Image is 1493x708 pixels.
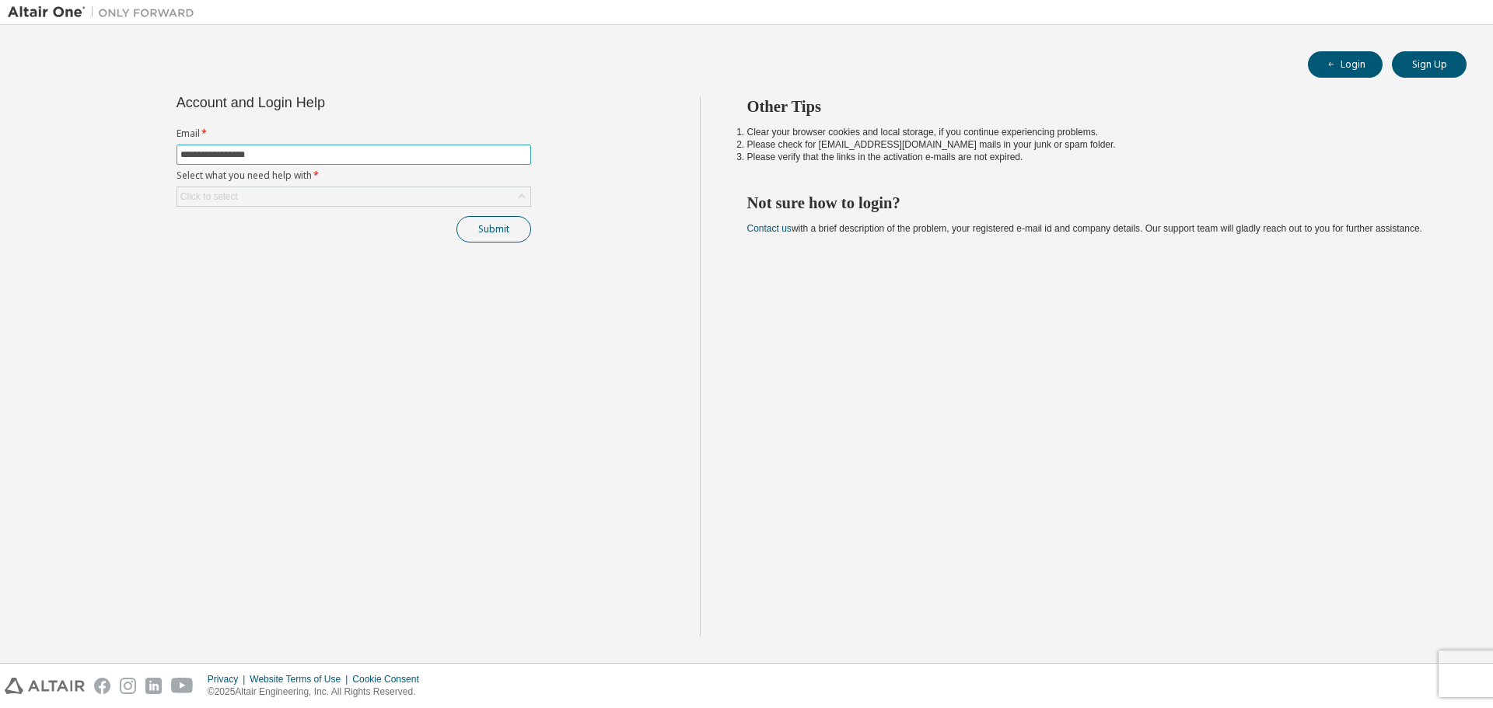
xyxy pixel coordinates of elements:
[177,127,531,140] label: Email
[177,187,530,206] div: Click to select
[250,673,352,685] div: Website Terms of Use
[5,678,85,694] img: altair_logo.svg
[208,673,250,685] div: Privacy
[177,96,460,109] div: Account and Login Help
[456,216,531,242] button: Submit
[8,5,202,20] img: Altair One
[180,190,238,203] div: Click to select
[352,673,428,685] div: Cookie Consent
[747,223,792,234] a: Contact us
[1308,51,1383,78] button: Login
[747,151,1439,163] li: Please verify that the links in the activation e-mails are not expired.
[208,685,428,699] p: © 2025 Altair Engineering, Inc. All Rights Reserved.
[1392,51,1467,78] button: Sign Up
[747,193,1439,213] h2: Not sure how to login?
[171,678,194,694] img: youtube.svg
[120,678,136,694] img: instagram.svg
[747,138,1439,151] li: Please check for [EMAIL_ADDRESS][DOMAIN_NAME] mails in your junk or spam folder.
[747,126,1439,138] li: Clear your browser cookies and local storage, if you continue experiencing problems.
[94,678,110,694] img: facebook.svg
[747,96,1439,117] h2: Other Tips
[145,678,162,694] img: linkedin.svg
[177,169,531,182] label: Select what you need help with
[747,223,1422,234] span: with a brief description of the problem, your registered e-mail id and company details. Our suppo...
